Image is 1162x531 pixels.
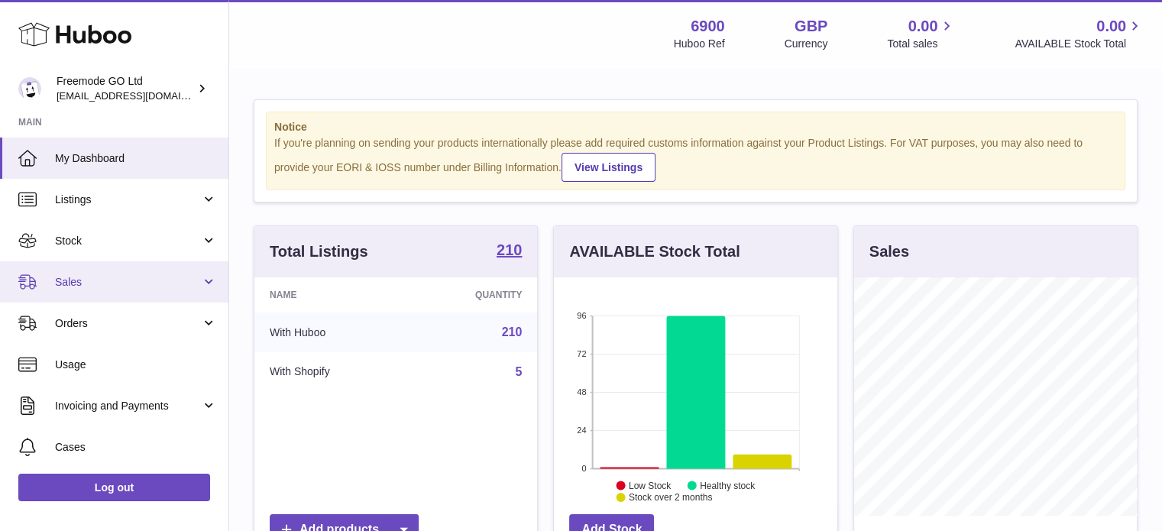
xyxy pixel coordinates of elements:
[795,16,827,37] strong: GBP
[55,440,217,455] span: Cases
[254,277,407,312] th: Name
[1015,37,1144,51] span: AVAILABLE Stock Total
[18,77,41,100] img: internalAdmin-6900@internal.huboo.com
[502,325,523,338] a: 210
[274,120,1117,134] strong: Notice
[908,16,938,37] span: 0.00
[1015,16,1144,51] a: 0.00 AVAILABLE Stock Total
[254,352,407,392] td: With Shopify
[497,242,522,261] a: 210
[55,193,201,207] span: Listings
[785,37,828,51] div: Currency
[629,480,672,491] text: Low Stock
[270,241,368,262] h3: Total Listings
[57,74,194,103] div: Freemode GO Ltd
[578,387,587,397] text: 48
[55,399,201,413] span: Invoicing and Payments
[569,241,740,262] h3: AVAILABLE Stock Total
[254,312,407,352] td: With Huboo
[497,242,522,257] strong: 210
[674,37,725,51] div: Huboo Ref
[578,311,587,320] text: 96
[55,358,217,372] span: Usage
[578,349,587,358] text: 72
[407,277,538,312] th: Quantity
[55,151,217,166] span: My Dashboard
[887,37,955,51] span: Total sales
[582,464,587,473] text: 0
[515,365,522,378] a: 5
[700,480,756,491] text: Healthy stock
[578,426,587,435] text: 24
[274,136,1117,182] div: If you're planning on sending your products internationally please add required customs informati...
[55,316,201,331] span: Orders
[691,16,725,37] strong: 6900
[1096,16,1126,37] span: 0.00
[55,275,201,290] span: Sales
[869,241,909,262] h3: Sales
[55,234,201,248] span: Stock
[887,16,955,51] a: 0.00 Total sales
[629,492,712,503] text: Stock over 2 months
[18,474,210,501] a: Log out
[57,89,225,102] span: [EMAIL_ADDRESS][DOMAIN_NAME]
[562,153,655,182] a: View Listings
